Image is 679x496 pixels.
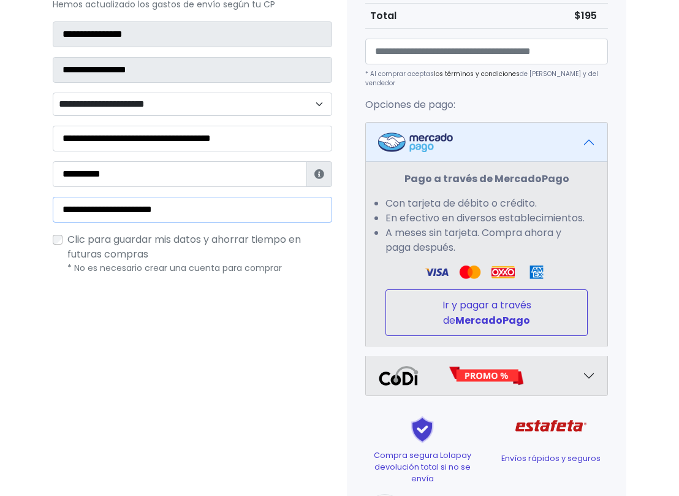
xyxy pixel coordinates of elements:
p: * Al comprar aceptas de [PERSON_NAME] y del vendedor [365,69,608,88]
img: Mercadopago Logo [378,132,453,152]
img: Promo [449,366,524,386]
li: En efectivo en diversos establecimientos. [385,211,588,226]
td: $195 [569,3,608,28]
strong: Pago a través de MercadoPago [404,172,569,186]
img: Oxxo Logo [491,265,515,280]
span: Clic para guardar mis datos y ahorrar tiempo en futuras compras [67,232,301,261]
th: Total [365,3,569,28]
p: Envíos rápidos y seguros [494,452,608,464]
img: Estafeta Logo [506,406,597,446]
img: Visa Logo [425,265,448,280]
img: Codi Logo [378,366,419,386]
p: Compra segura Lolapay devolución total si no se envía [365,449,479,485]
p: * No es necesario crear una cuenta para comprar [67,262,332,275]
button: Ir y pagar a través deMercadoPago [385,289,588,336]
img: Shield [388,416,457,443]
strong: MercadoPago [455,313,530,327]
li: Con tarjeta de débito o crédito. [385,196,588,211]
img: Visa Logo [458,265,482,280]
a: los términos y condiciones [434,69,520,78]
i: Estafeta lo usará para ponerse en contacto en caso de tener algún problema con el envío [314,169,324,179]
p: Opciones de pago: [365,97,608,112]
li: A meses sin tarjeta. Compra ahora y paga después. [385,226,588,255]
img: Amex Logo [525,265,548,280]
